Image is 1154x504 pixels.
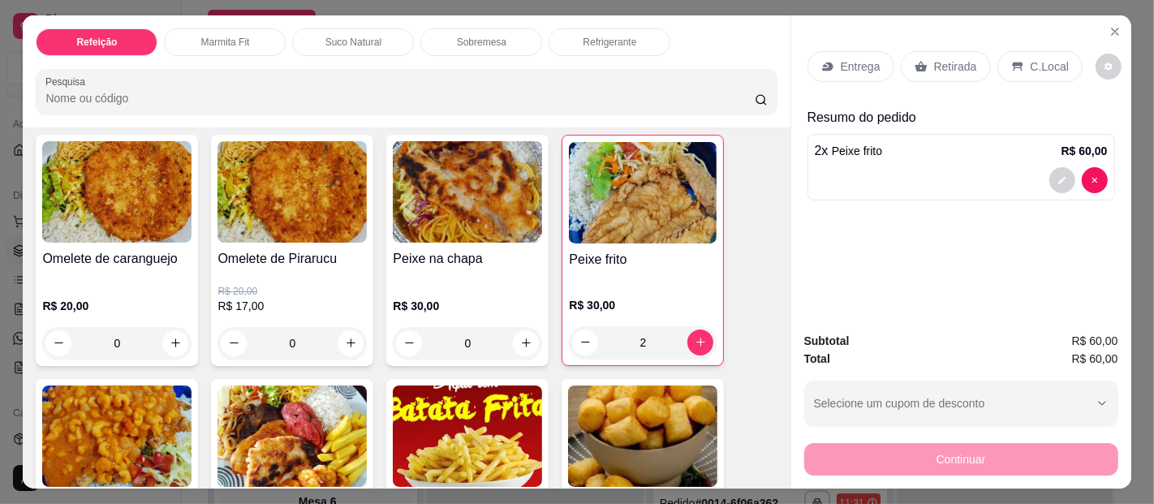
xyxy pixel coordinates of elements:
[217,141,367,243] img: product-image
[42,249,192,269] h4: Omelete de caranguejo
[804,381,1118,426] button: Selecione um cupom de desconto
[841,58,881,75] p: Entrega
[45,90,754,106] input: Pesquisa
[42,298,192,314] p: R$ 20,00
[583,36,636,49] p: Refrigerante
[815,141,883,161] p: 2 x
[1072,350,1118,368] span: R$ 60,00
[42,141,192,243] img: product-image
[76,36,117,49] p: Refeição
[568,386,717,487] img: product-image
[217,249,367,269] h4: Omelete de Pirarucu
[217,298,367,314] p: R$ 17,00
[393,386,542,487] img: product-image
[807,108,1115,127] p: Resumo do pedido
[804,352,830,365] strong: Total
[804,334,850,347] strong: Subtotal
[1031,58,1069,75] p: C.Local
[457,36,506,49] p: Sobremesa
[325,36,381,49] p: Suco Natural
[393,298,542,314] p: R$ 30,00
[42,386,192,487] img: product-image
[1102,19,1128,45] button: Close
[1082,167,1108,193] button: decrease-product-quantity
[200,36,249,49] p: Marmita Fit
[569,297,717,313] p: R$ 30,00
[393,249,542,269] h4: Peixe na chapa
[1061,143,1108,159] p: R$ 60,00
[934,58,977,75] p: Retirada
[217,386,367,487] img: product-image
[393,141,542,243] img: product-image
[1096,54,1122,80] button: decrease-product-quantity
[217,285,367,298] p: R$ 20,00
[569,250,717,269] h4: Peixe frito
[832,144,882,157] span: Peixe frito
[569,142,717,243] img: product-image
[1049,167,1075,193] button: decrease-product-quantity
[1072,332,1118,350] span: R$ 60,00
[45,75,91,88] label: Pesquisa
